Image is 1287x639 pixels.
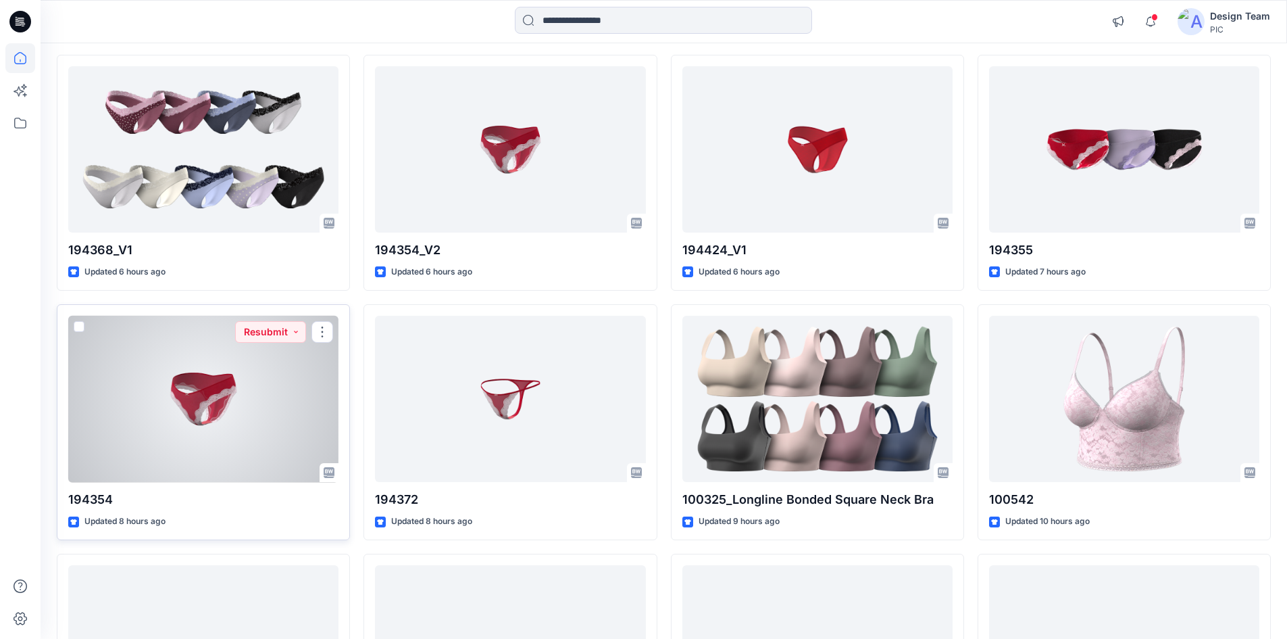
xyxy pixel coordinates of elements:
p: Updated 8 hours ago [84,515,166,529]
p: Updated 6 hours ago [84,265,166,279]
p: Updated 10 hours ago [1005,515,1090,529]
a: 194354 [68,316,338,483]
p: 100542 [989,490,1259,509]
a: 194355 [989,66,1259,233]
a: 194424_V1 [682,66,953,233]
p: 194354_V2 [375,241,645,260]
div: Design Team [1210,8,1270,24]
a: 194372 [375,316,645,483]
p: Updated 6 hours ago [699,265,780,279]
p: 194354 [68,490,338,509]
a: 194368_V1 [68,66,338,233]
p: Updated 6 hours ago [391,265,472,279]
p: 194424_V1 [682,241,953,260]
p: Updated 9 hours ago [699,515,780,529]
a: 194354_V2 [375,66,645,233]
img: avatar [1178,8,1205,35]
a: 100542 [989,316,1259,483]
p: Updated 8 hours ago [391,515,472,529]
p: 194368_V1 [68,241,338,260]
div: PIC [1210,24,1270,34]
a: 100325_Longline Bonded Square Neck Bra [682,316,953,483]
p: 194355 [989,241,1259,260]
p: 100325_Longline Bonded Square Neck Bra [682,490,953,509]
p: 194372 [375,490,645,509]
p: Updated 7 hours ago [1005,265,1086,279]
